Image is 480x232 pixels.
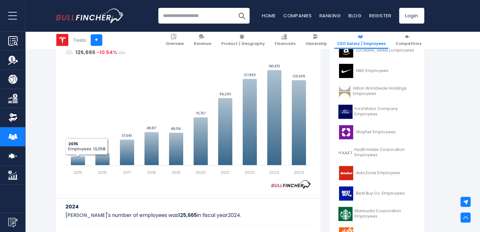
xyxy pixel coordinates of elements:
span: Starbucks Corporation Employees [354,208,416,219]
b: 125,665 [178,212,197,219]
a: [DOMAIN_NAME] Employees [335,42,420,59]
p: [PERSON_NAME]'s number of employees was in fiscal year . [65,212,311,219]
a: Starbucks Corporation Employees [335,205,420,223]
a: Product / Geography [218,31,268,49]
span: Product / Geography [221,41,265,46]
img: HLT logo [338,84,351,98]
span: Best Buy Co. Employees [356,191,405,196]
text: 48,016 [171,126,181,131]
img: graph_employee_icon.svg [65,48,73,56]
button: Search [234,8,250,24]
a: CEO Salary / Employees [334,31,388,49]
span: [DOMAIN_NAME] Employees [356,48,414,53]
svg: Tesla's Employees Trend [65,34,311,175]
img: AMZN logo [338,43,354,58]
a: Ranking [319,12,341,19]
span: Financials [275,41,296,46]
text: 2015 [73,169,82,175]
img: NKE logo [338,64,354,78]
a: Revenue [191,31,214,49]
a: Competitors [393,31,424,49]
a: + [91,34,102,46]
a: Hyatt Hotels Corporation Employees [335,144,420,161]
text: 2023 [269,169,279,175]
img: TSLA logo [56,34,68,46]
strong: -10.54% [97,49,117,56]
a: Ownership [303,31,330,49]
span: Wayfair Employees [356,130,396,135]
h3: 2024 [65,203,311,211]
a: Wayfair Employees [335,124,420,141]
text: 2022 [245,169,255,175]
a: Login [399,8,424,24]
a: Blog [348,12,362,19]
text: 127,855 [244,73,256,77]
text: 17,782 [98,147,107,152]
span: 2024 [228,212,240,219]
text: 37,543 [122,133,132,138]
img: Bullfincher logo [56,8,124,23]
a: Overview [163,31,187,49]
text: 2024 [293,169,304,175]
text: 2018 [147,169,156,175]
a: NIKE Employees [335,62,420,80]
text: 2021 [221,169,229,175]
text: 70,757 [195,111,205,116]
text: 125,665 [292,74,305,79]
img: H logo [338,146,353,160]
span: AutoZone Employees [356,170,400,176]
a: Best Buy Co. Employees [335,185,420,202]
span: Hyatt Hotels Corporation Employees [354,147,416,158]
text: 99,290 [219,92,231,97]
span: Hilton Worldwide Holdings Employees [353,86,415,97]
a: Financials [272,31,298,49]
a: Companies [283,12,312,19]
text: 2020 [195,169,206,175]
img: SBUX logo [338,207,353,221]
span: Revenue [194,41,211,46]
div: Tesla [73,36,86,44]
text: 2016 [98,169,107,175]
span: NIKE Employees [356,68,388,74]
img: AZO logo [338,166,354,180]
a: Ford Motor Company Employees [335,103,420,120]
a: Go to homepage [56,8,124,23]
span: Ford Motor Company Employees [354,106,416,117]
img: BBY logo [338,186,354,201]
span: Ownership [306,41,327,46]
img: W logo [338,125,354,139]
span: Competitors [396,41,421,46]
a: AutoZone Employees [335,164,420,182]
img: Ownership [8,113,18,122]
text: 2019 [172,169,180,175]
text: 48,817 [147,126,156,130]
a: Hilton Worldwide Holdings Employees [335,83,420,100]
strong: 125,665 [76,49,95,56]
text: 13,058 [73,150,83,155]
span: Overview [166,41,184,46]
a: Home [262,12,276,19]
a: Register [369,12,392,19]
text: 2017 [122,169,131,175]
span: CEO Salary / Employees [337,41,386,46]
span: 2024 [118,51,125,55]
img: F logo [338,105,353,119]
text: 140,473 [269,64,280,69]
